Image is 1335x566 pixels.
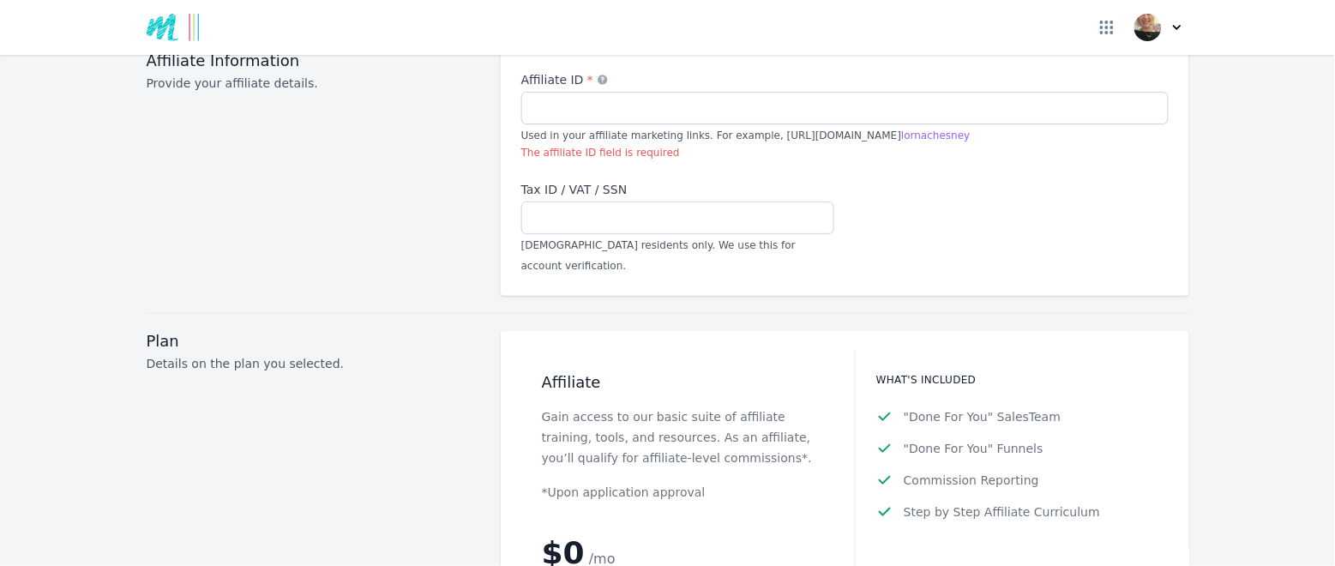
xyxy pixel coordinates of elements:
[904,408,1061,426] span: "Done For You" SalesTeam
[542,372,814,393] h2: Affiliate
[901,129,970,141] span: lornachesney
[542,410,812,465] span: Gain access to our basic suite of affiliate training, tools, and resources. As an affiliate, you’...
[521,239,796,272] span: [DEMOGRAPHIC_DATA] residents only. We use this for account verification.
[147,331,480,352] h3: Plan
[147,355,480,372] p: Details on the plan you selected.
[521,71,1169,88] label: Affiliate ID
[542,485,706,499] span: *Upon application approval
[521,129,971,141] span: Used in your affiliate marketing links. For example, [URL][DOMAIN_NAME]
[521,145,1169,160] p: The affiliate ID field is required
[904,503,1100,521] span: Step by Step Affiliate Curriculum
[904,472,1039,490] span: Commission Reporting
[876,372,1147,388] h3: What's included
[904,440,1043,458] span: "Done For You" Funnels
[147,75,480,92] p: Provide your affiliate details.
[147,51,480,71] h3: Affiliate Information
[521,181,834,198] label: Tax ID / VAT / SSN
